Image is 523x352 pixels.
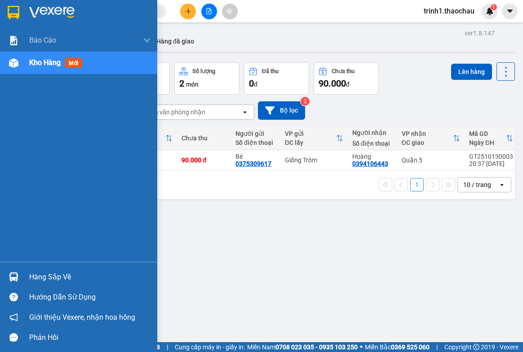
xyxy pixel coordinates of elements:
button: Hàng đã giao [149,30,201,52]
div: Chưa thu [332,68,355,74]
button: caret-down [502,4,518,19]
th: Toggle SortBy [465,126,518,150]
button: file-add [201,4,217,19]
span: file-add [206,8,212,14]
div: VP gửi [285,130,336,137]
div: Hàng sắp về [29,270,151,284]
sup: 1 [491,4,497,10]
span: đ [346,81,350,88]
strong: 0369 525 060 [391,343,430,351]
span: 0 [249,78,254,89]
span: | [436,342,438,352]
span: 2 [179,78,184,89]
div: Bé [235,153,276,160]
div: Người gửi [235,130,276,137]
div: 0394106443 [352,160,388,167]
div: ver 1.8.147 [465,28,495,38]
span: trinh1.thaochau [417,5,482,17]
span: question-circle [9,293,18,301]
span: copyright [473,344,479,350]
svg: open [498,181,505,188]
button: Chưa thu90.000đ [314,62,379,95]
th: Toggle SortBy [280,126,348,150]
button: 1 [410,178,424,191]
div: ĐC giao [402,139,453,146]
div: Hướng dẫn sử dụng [29,291,151,304]
div: 20:37 [DATE] [469,160,513,167]
span: 90.000 [319,78,346,89]
img: logo-vxr [8,6,19,19]
img: warehouse-icon [9,58,18,68]
span: mới [65,58,82,68]
div: VP nhận [402,130,453,137]
span: message [9,333,18,342]
button: Bộ lọc [258,101,305,120]
div: Chưa thu [182,135,226,142]
div: Số điện thoại [352,140,393,147]
span: Giới thiệu Vexere, nhận hoa hồng [29,312,135,323]
div: Hoàng [352,153,393,160]
div: 10 / trang [463,180,491,189]
div: Ngày ĐH [469,139,506,146]
th: Toggle SortBy [397,126,465,150]
button: Số lượng2món [174,62,239,95]
span: plus [185,8,191,14]
div: Số lượng [192,68,215,74]
span: món [186,81,199,88]
img: icon-new-feature [486,7,494,15]
div: Đã thu [262,68,279,74]
div: 90.000 đ [182,156,226,164]
span: notification [9,313,18,322]
div: Số điện thoại [235,139,276,146]
span: down [143,37,151,44]
div: Quận 5 [402,156,460,164]
span: Kho hàng [29,58,61,67]
span: Miền Bắc [365,342,430,352]
span: Miền Nam [247,342,358,352]
button: Đã thu0đ [244,62,309,95]
div: 0375309617 [235,160,271,167]
div: Phản hồi [29,331,151,344]
div: Chọn văn phòng nhận [143,108,205,117]
span: 1 [492,4,495,10]
img: solution-icon [9,36,18,45]
div: Người nhận [352,129,393,136]
span: | [167,342,168,352]
span: caret-down [506,7,514,15]
div: GT2510130003 [469,153,513,160]
img: warehouse-icon [9,272,18,282]
svg: open [241,109,248,116]
sup: 2 [301,97,310,106]
span: Báo cáo [29,35,56,46]
button: aim [222,4,238,19]
button: plus [180,4,196,19]
div: ĐC lấy [285,139,336,146]
span: Cung cấp máy in - giấy in: [175,342,245,352]
button: Lên hàng [451,64,492,80]
strong: 0708 023 035 - 0935 103 250 [275,343,358,351]
div: Mã GD [469,130,506,137]
div: Giồng Trôm [285,156,343,164]
span: ⚪️ [360,345,363,349]
span: đ [254,81,257,88]
span: aim [226,8,233,14]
